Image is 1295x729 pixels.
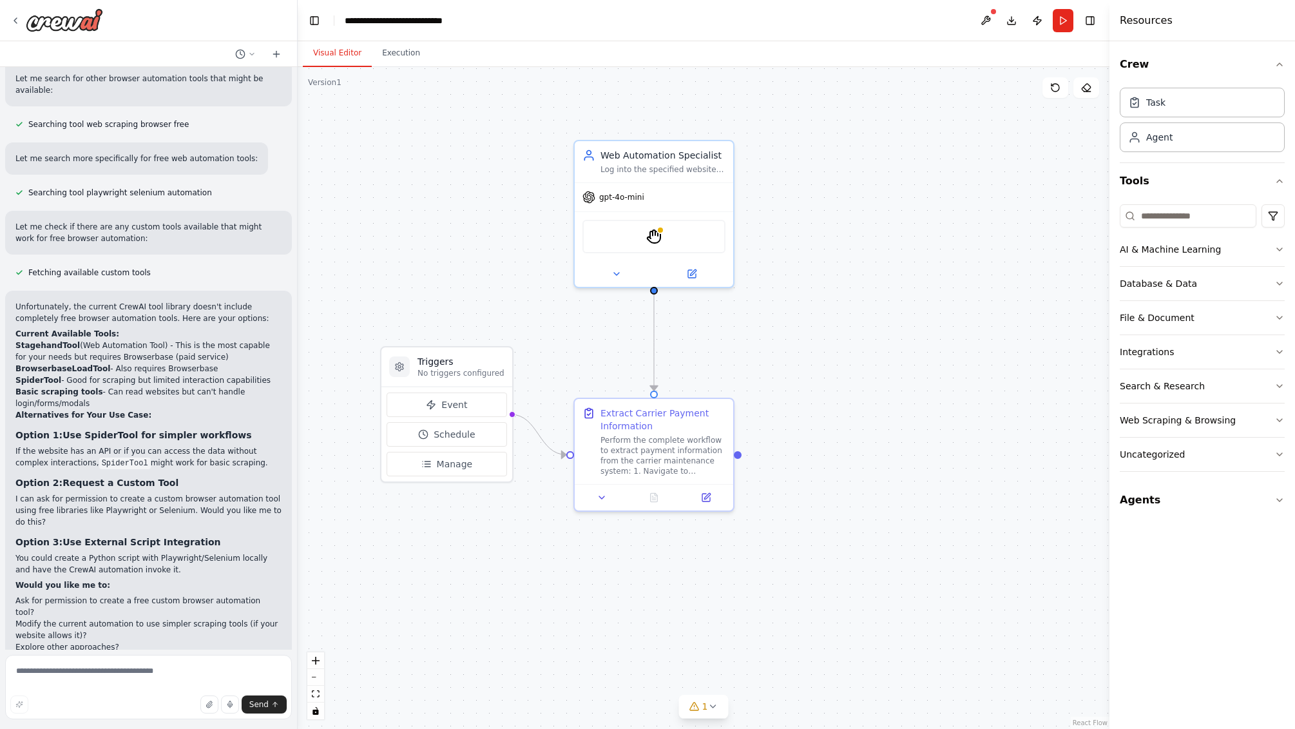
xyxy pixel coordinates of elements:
p: Let me search more specifically for free web automation tools: [15,153,258,164]
li: Ask for permission to create a free custom browser automation tool? [15,595,282,618]
h3: Option 1: [15,429,282,442]
h4: Resources [1120,13,1173,28]
button: Hide right sidebar [1081,12,1099,30]
p: Unfortunately, the current CrewAI tool library doesn't include completely free browser automation... [15,301,282,324]
button: Agents [1120,482,1285,518]
li: Modify the current automation to use simpler scraping tools (if your website allows it)? [15,618,282,641]
div: Web Automation Specialist [600,149,725,162]
p: No triggers configured [417,368,504,378]
span: 1 [702,700,708,713]
li: - Also requires Browserbase [15,363,282,374]
button: Visual Editor [303,40,372,67]
g: Edge from 03782de9-ab4b-4b7b-b9cc-3543738581d8 to 1b940588-70f8-4fd0-9bb2-976a9bff3daf [647,295,660,391]
button: toggle interactivity [307,703,324,719]
img: Logo [26,8,103,32]
strong: Basic scraping tools [15,387,103,396]
li: - Can read websites but can't handle login/forms/modals [15,386,282,409]
button: Schedule [387,422,507,447]
code: SpiderTool [99,458,151,469]
div: File & Document [1120,311,1194,324]
img: StagehandTool [646,229,662,244]
button: File & Document [1120,301,1285,335]
li: - Good for scraping but limited interaction capabilities [15,374,282,386]
button: Tools [1120,163,1285,199]
button: 1 [679,695,729,719]
h3: Option 3: [15,536,282,549]
p: You could create a Python script with Playwright/Selenium locally and have the CrewAI automation ... [15,552,282,576]
li: (Web Automation Tool) - This is the most capable for your needs but requires Browserbase (paid se... [15,340,282,363]
div: Uncategorized [1120,448,1185,461]
span: Searching tool web scraping browser free [28,119,189,130]
button: Switch to previous chat [230,46,261,62]
div: Agent [1146,131,1173,144]
button: No output available [627,490,682,505]
button: zoom in [307,652,324,669]
strong: Request a Custom Tool [62,478,178,488]
button: zoom out [307,669,324,686]
div: TriggersNo triggers configuredEventScheduleManage [380,346,513,483]
strong: StagehandTool [15,341,80,350]
button: Send [242,695,287,714]
span: gpt-4o-mini [599,192,644,202]
div: Database & Data [1120,277,1197,290]
button: Integrations [1120,335,1285,369]
button: AI & Machine Learning [1120,233,1285,266]
strong: Alternatives for Your Use Case: [15,411,151,420]
strong: Use External Script Integration [62,537,220,547]
h3: Triggers [417,355,504,368]
span: Event [441,398,467,411]
a: React Flow attribution [1073,719,1108,726]
button: Uncategorized [1120,438,1285,471]
span: Searching tool playwright selenium automation [28,188,212,198]
button: Start a new chat [266,46,287,62]
div: Crew [1120,83,1285,162]
div: React Flow controls [307,652,324,719]
h3: Option 2: [15,476,282,489]
div: Version 1 [308,77,341,88]
div: Extract Carrier Payment Information [600,407,725,433]
div: Integrations [1120,345,1174,358]
nav: breadcrumb [345,14,474,27]
button: Open in side panel [655,266,728,282]
div: AI & Machine Learning [1120,243,1221,256]
button: Open in side panel [684,490,728,505]
button: Database & Data [1120,267,1285,300]
button: Hide left sidebar [305,12,323,30]
button: Event [387,393,507,417]
div: Log into the specified website using provided credentials, navigate to the Carrier Maint section,... [600,164,725,175]
span: Send [249,699,269,710]
div: Extract Carrier Payment InformationPerform the complete workflow to extract payment information f... [573,398,734,512]
div: Task [1146,96,1165,109]
div: Search & Research [1120,380,1205,393]
div: Web Automation SpecialistLog into the specified website using provided credentials, navigate to t... [573,140,734,288]
strong: SpiderTool [15,376,61,385]
button: Click to speak your automation idea [221,695,239,714]
p: Let me check if there are any custom tools available that might work for free browser automation: [15,221,282,244]
button: Manage [387,452,507,476]
p: Let me search for other browser automation tools that might be available: [15,73,282,96]
button: fit view [307,686,324,703]
button: Upload files [200,695,218,714]
li: Explore other approaches? [15,641,282,653]
div: Web Scraping & Browsing [1120,414,1236,427]
g: Edge from triggers to 1b940588-70f8-4fd0-9bb2-976a9bff3daf [511,408,566,462]
span: Fetching available custom tools [28,267,151,278]
p: If the website has an API or if you can access the data without complex interactions, might work ... [15,445,282,469]
p: I can ask for permission to create a custom browser automation tool using free libraries like Pla... [15,493,282,528]
div: Perform the complete workflow to extract payment information from the carrier maintenance system:... [600,435,725,476]
button: Improve this prompt [10,695,28,714]
button: Crew [1120,46,1285,83]
strong: Current Available Tools: [15,329,119,338]
strong: Would you like me to: [15,581,110,590]
span: Manage [437,458,473,471]
button: Search & Research [1120,369,1285,403]
button: Web Scraping & Browsing [1120,403,1285,437]
div: Tools [1120,199,1285,482]
strong: BrowserbaseLoadTool [15,364,110,373]
button: Execution [372,40,430,67]
span: Schedule [434,428,475,441]
strong: Use SpiderTool for simpler workflows [62,430,251,440]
